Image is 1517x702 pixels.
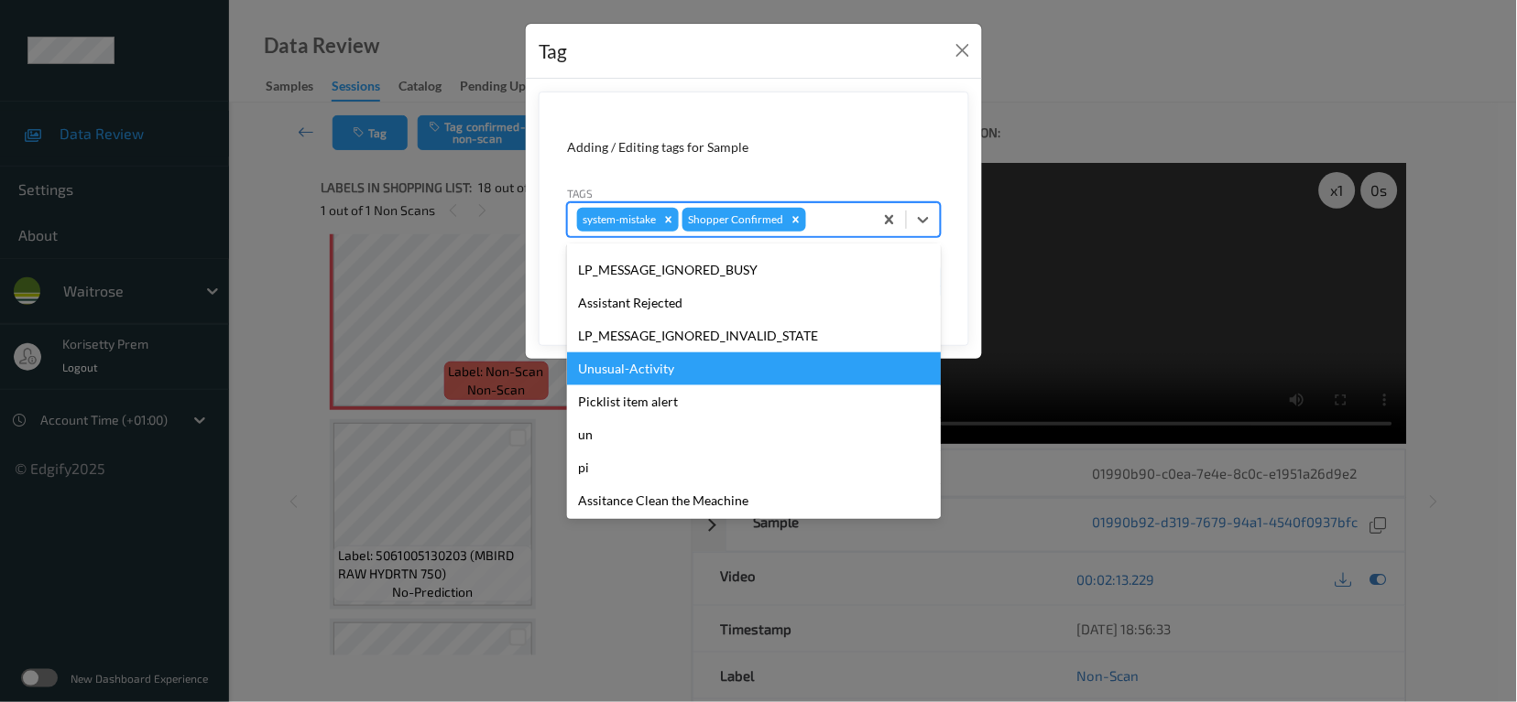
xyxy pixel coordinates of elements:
div: pi [567,451,941,484]
div: un [567,418,941,451]
div: Unusual-Activity [567,352,941,385]
div: Assistant Rejected [567,286,941,319]
div: Picklist item alert [567,385,941,418]
div: Remove Shopper Confirmed [786,208,806,232]
div: Remove system-mistake [659,208,679,232]
div: Tag [539,37,567,66]
div: Shopper Confirmed [682,208,786,232]
div: Adding / Editing tags for Sample [567,138,941,157]
div: Assitance Clean the Meachine [567,484,941,517]
div: LP_MESSAGE_IGNORED_INVALID_STATE [567,319,941,352]
div: system-mistake [577,208,659,232]
div: LP_MESSAGE_IGNORED_BUSY [567,254,941,286]
label: Tags [567,185,593,201]
button: Close [950,38,976,63]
